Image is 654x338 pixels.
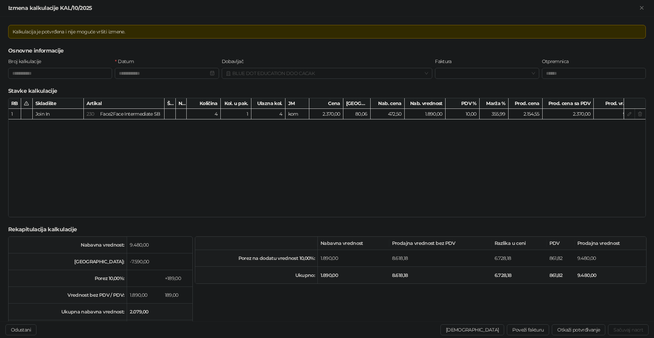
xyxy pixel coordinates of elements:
td: Ukupno: [195,267,318,283]
th: Prodajna vrednost bez PDV [389,237,492,250]
div: PDV % [446,98,480,109]
div: 4 [187,109,221,119]
td: +189,00 [162,270,193,287]
td: -7.590,00 [127,253,162,270]
th: Prodajna vrednost [575,237,646,250]
td: Porez 10,00%: [9,270,127,287]
div: kom [285,109,309,119]
td: 6.728,18 [492,250,547,267]
div: Nab. cena [371,98,405,109]
div: 2.154,55 [509,109,543,119]
div: Naziv na fakturi [176,98,187,109]
td: 189,00 [162,287,193,304]
div: 2.370,00 [309,109,343,119]
h5: Osnovne informacije [8,47,646,55]
div: Količina [187,98,221,109]
div: 1 [221,109,251,119]
div: Šifra na fakturi [165,98,176,109]
th: PDV [547,237,575,250]
div: Izmena kalkulacije KAL/10/2025 [8,4,638,12]
td: 1.890,00 [318,250,389,267]
div: Cena [309,98,343,109]
td: 9.480,00 [575,250,646,267]
td: Razlika u ceni: [9,320,127,337]
span: BLUE DOT EDUCATION DOO CACAK [226,68,429,78]
td: 1.890,00 [318,267,389,283]
div: 10,00 [446,109,480,119]
button: Zatvori [638,4,646,12]
div: Skladište [33,98,84,109]
div: Kalkulacija je potvrđena i nije moguće vršiti izmene. [13,28,641,35]
div: 2.370,00 [543,109,594,119]
div: 472,50 [371,109,405,119]
td: 1.890,00 [127,287,162,304]
label: Otpremnica [542,58,573,65]
button: Otkaži potvrđivanje [552,324,605,335]
label: Dobavljač [222,58,248,65]
input: Faktura [439,68,529,78]
td: 861,82 [547,267,575,283]
td: Vrednost bez PDV / PDV: [9,287,127,304]
div: Kol. u pak. [221,98,251,109]
div: [GEOGRAPHIC_DATA] % [343,98,371,109]
div: Join In [33,109,84,119]
button: Odustani [5,324,36,335]
td: 6.728,18 [127,320,162,337]
td: Ukupna nabavna vrednost: [9,304,127,320]
input: Broj kalkulacije [8,68,112,79]
input: Datum [119,70,208,77]
div: JM [285,98,309,109]
td: 8.618,18 [389,267,492,283]
div: Prod. cena sa PDV [543,98,594,109]
h5: Stavke kalkulacije [8,87,646,95]
div: Nab. vrednost [405,98,446,109]
input: Otpremnica [542,68,646,79]
td: Porez na dodatu vrednost 10,00%: [195,250,318,267]
div: Artikal [84,98,165,109]
div: 1 [11,110,18,118]
td: Nabavna vrednost: [9,237,127,253]
td: 8.618,18 [389,250,492,267]
span: 230 [87,111,94,117]
span: 230 | Face2Face Intermediate SB [87,111,160,117]
td: 6.728,18 [492,267,547,283]
div: 355,99 [480,109,509,119]
th: Nabavna vrednost [318,237,389,250]
th: Razlika u ceni [492,237,547,250]
div: 80,06 [343,109,371,119]
div: 9.480,00 [594,109,645,119]
button: [DEMOGRAPHIC_DATA] [440,324,504,335]
label: Broj kalkulacije [8,58,45,65]
td: 2.079,00 [127,304,162,320]
div: Prod. vr. sa PDV [594,98,645,109]
td: 861,82 [547,250,575,267]
label: Faktura [435,58,456,65]
div: Prod. cena [509,98,543,109]
span: [DEMOGRAPHIC_DATA] [446,327,499,333]
td: 9.480,00 [575,267,646,283]
td: [GEOGRAPHIC_DATA]: [9,253,127,270]
label: Datum [115,58,138,65]
td: 9.480,00 [127,237,162,253]
div: Marža % [480,98,509,109]
div: 4 [251,109,285,119]
div: RB [9,98,21,109]
button: Poveži fakturu [507,324,549,335]
h5: Rekapitulacija kalkulacije [8,225,646,234]
div: Ulazna kol. [251,98,285,109]
div: 1.890,00 [405,109,446,119]
button: Sačuvaj nacrt [608,324,649,335]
